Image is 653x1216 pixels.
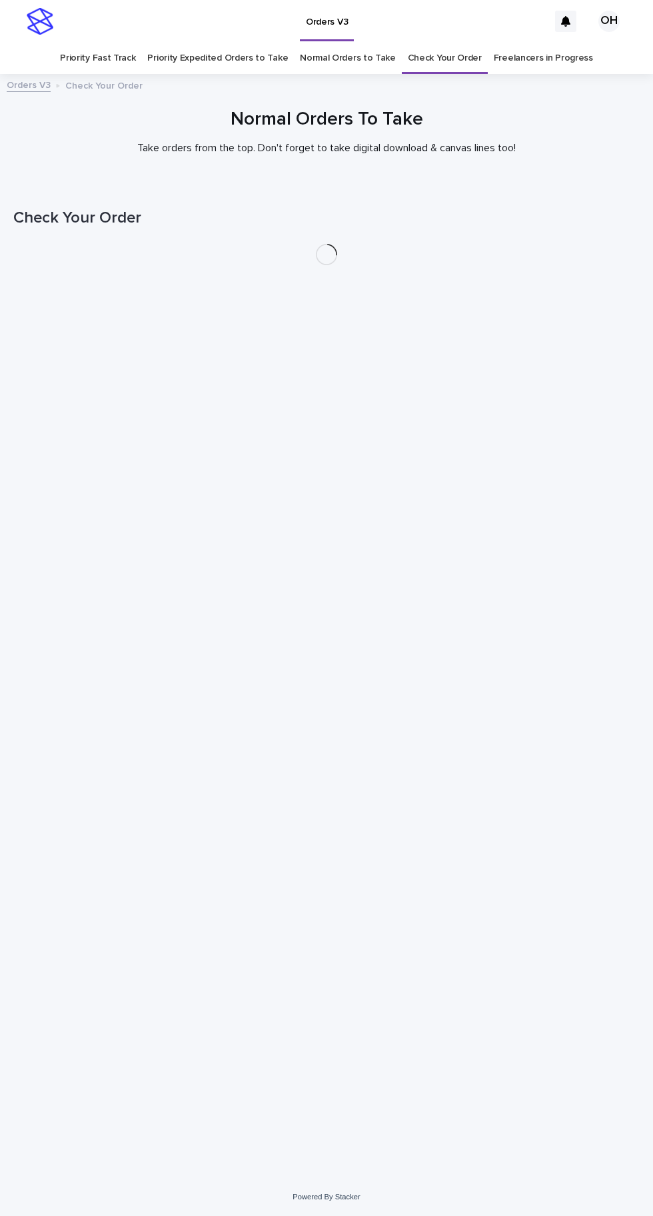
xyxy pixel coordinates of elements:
[65,77,143,92] p: Check Your Order
[60,43,135,74] a: Priority Fast Track
[13,209,640,228] h1: Check Your Order
[7,77,51,92] a: Orders V3
[494,43,593,74] a: Freelancers in Progress
[27,8,53,35] img: stacker-logo-s-only.png
[598,11,620,32] div: OH
[147,43,288,74] a: Priority Expedited Orders to Take
[60,142,593,155] p: Take orders from the top. Don't forget to take digital download & canvas lines too!
[300,43,396,74] a: Normal Orders to Take
[408,43,482,74] a: Check Your Order
[13,109,640,131] h1: Normal Orders To Take
[293,1193,360,1201] a: Powered By Stacker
